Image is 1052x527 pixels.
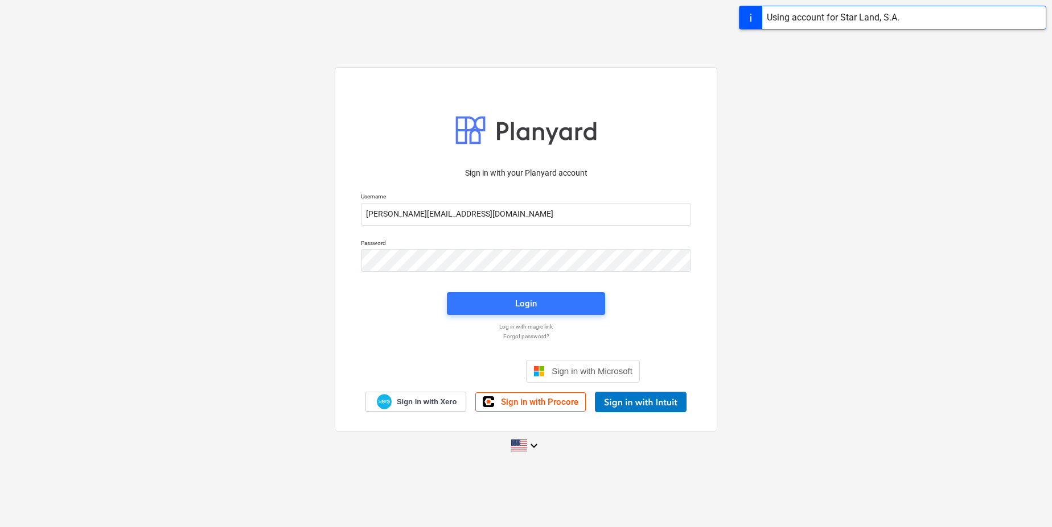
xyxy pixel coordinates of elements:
img: Xero logo [377,394,392,409]
a: Sign in with Xero [365,392,467,412]
p: Password [361,239,691,249]
iframe: Sign in with Google Button [406,359,523,384]
p: Username [361,193,691,202]
a: Log in with magic link [355,323,697,330]
p: Sign in with your Planyard account [361,167,691,179]
div: Using account for Star Land, S.A. [767,11,899,24]
a: Sign in with Procore [475,392,586,412]
a: Forgot password? [355,333,697,340]
input: Username [361,203,691,226]
div: Login [515,296,537,311]
button: Login [447,292,605,315]
span: Sign in with Procore [501,397,578,407]
i: keyboard_arrow_down [527,439,541,453]
span: Sign in with Xero [397,397,457,407]
img: Microsoft logo [533,366,545,377]
span: Sign in with Microsoft [552,366,632,376]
